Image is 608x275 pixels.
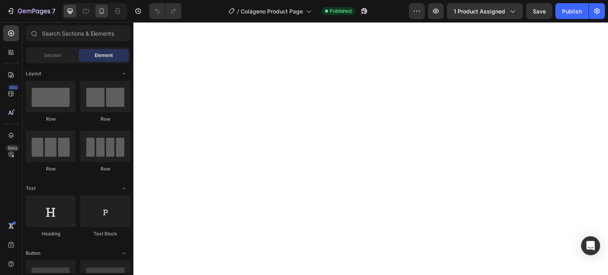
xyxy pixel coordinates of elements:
[26,70,41,77] span: Layout
[3,3,59,19] button: 7
[118,182,130,195] span: Toggle open
[26,230,76,237] div: Heading
[26,25,130,41] input: Search Sections & Elements
[241,7,303,15] span: Colágeno Product Page
[237,7,239,15] span: /
[80,230,130,237] div: Text Block
[581,236,600,255] div: Open Intercom Messenger
[95,52,113,59] span: Element
[526,3,552,19] button: Save
[6,145,19,151] div: Beta
[133,22,608,275] iframe: Design area
[149,3,181,19] div: Undo/Redo
[533,8,546,15] span: Save
[52,6,55,16] p: 7
[447,3,523,19] button: 1 product assigned
[8,84,19,91] div: 450
[26,185,36,192] span: Text
[118,67,130,80] span: Toggle open
[562,7,582,15] div: Publish
[330,8,351,15] span: Published
[26,250,40,257] span: Button
[26,165,76,173] div: Row
[555,3,589,19] button: Publish
[80,165,130,173] div: Row
[44,52,61,59] span: Section
[454,7,505,15] span: 1 product assigned
[26,116,76,123] div: Row
[118,247,130,260] span: Toggle open
[80,116,130,123] div: Row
